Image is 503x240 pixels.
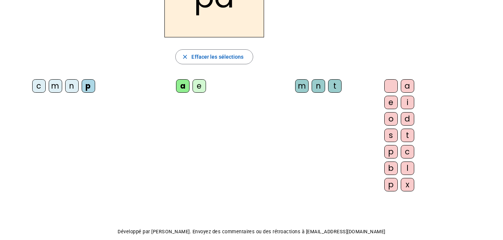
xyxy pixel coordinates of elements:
[384,112,398,126] div: o
[384,96,398,109] div: e
[401,112,414,126] div: d
[6,227,497,236] p: Développé par [PERSON_NAME]. Envoyez des commentaires ou des rétroactions à [EMAIL_ADDRESS][DOMAI...
[384,161,398,175] div: b
[191,52,243,61] span: Effacer les sélections
[49,79,62,93] div: m
[384,145,398,159] div: p
[175,49,253,64] button: Effacer les sélections
[176,79,190,93] div: a
[295,79,309,93] div: m
[384,178,398,191] div: p
[32,79,46,93] div: c
[384,129,398,142] div: s
[401,178,414,191] div: x
[401,96,414,109] div: i
[312,79,325,93] div: n
[193,79,206,93] div: e
[82,79,95,93] div: p
[401,145,414,159] div: c
[401,129,414,142] div: t
[65,79,79,93] div: n
[401,79,414,93] div: a
[182,53,188,60] mat-icon: close
[328,79,342,93] div: t
[401,161,414,175] div: l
